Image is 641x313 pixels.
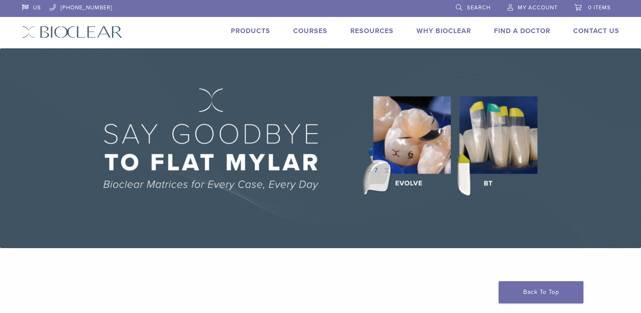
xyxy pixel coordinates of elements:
[22,26,122,38] img: Bioclear
[350,27,394,35] a: Resources
[231,27,270,35] a: Products
[494,27,550,35] a: Find A Doctor
[467,4,491,11] span: Search
[499,281,583,303] a: Back To Top
[573,27,619,35] a: Contact Us
[416,27,471,35] a: Why Bioclear
[293,27,327,35] a: Courses
[518,4,558,11] span: My Account
[588,4,611,11] span: 0 items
